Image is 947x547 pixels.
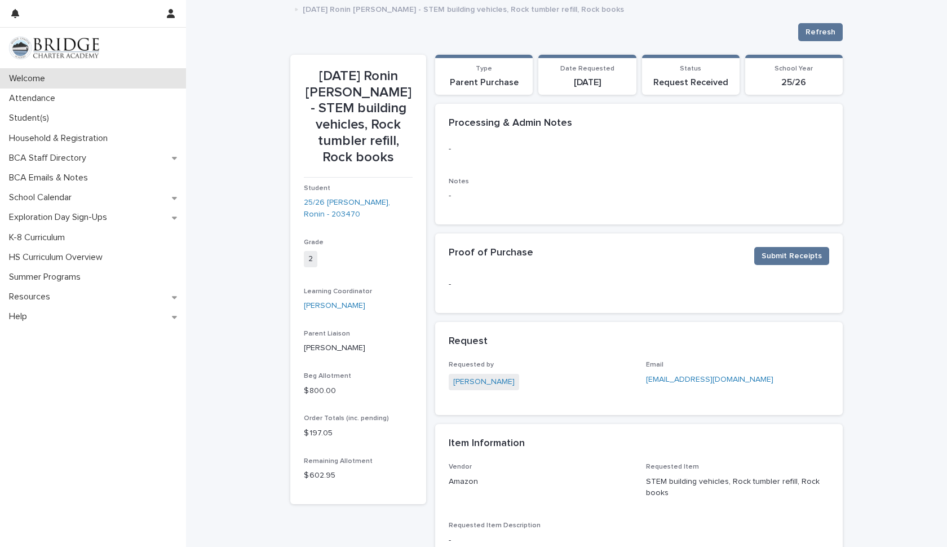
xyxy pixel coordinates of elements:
p: 25/26 [752,77,836,88]
button: Refresh [798,23,843,41]
h2: Request [449,336,488,348]
p: K-8 Curriculum [5,232,74,243]
p: HS Curriculum Overview [5,252,112,263]
span: Refresh [806,27,835,38]
span: Order Totals (inc. pending) [304,415,389,422]
span: Grade [304,239,324,246]
p: $ 800.00 [304,385,413,397]
h2: Processing & Admin Notes [449,117,572,130]
p: $ 197.05 [304,427,413,439]
span: School Year [775,65,813,72]
p: Welcome [5,73,54,84]
span: Date Requested [560,65,614,72]
span: Status [680,65,701,72]
span: Vendor [449,464,472,470]
p: [DATE] Ronin [PERSON_NAME] - STEM building vehicles, Rock tumbler refill, Rock books [304,68,413,166]
a: [EMAIL_ADDRESS][DOMAIN_NAME] [646,376,773,383]
p: Amazon [449,476,632,488]
p: - [449,535,829,546]
p: Household & Registration [5,133,117,144]
span: Requested Item Description [449,522,541,529]
p: BCA Staff Directory [5,153,95,164]
span: 2 [304,251,317,267]
button: Submit Receipts [754,247,829,265]
span: Remaining Allotment [304,458,373,465]
p: [DATE] [545,77,629,88]
p: Summer Programs [5,272,90,283]
a: [PERSON_NAME] [453,376,515,388]
h2: Item Information [449,438,525,450]
p: - [449,143,829,155]
p: $ 602.95 [304,470,413,482]
p: Help [5,311,36,322]
h2: Proof of Purchase [449,247,533,259]
p: [PERSON_NAME] [304,342,413,354]
a: [PERSON_NAME] [304,300,365,312]
span: Beg Allotment [304,373,351,380]
p: Exploration Day Sign-Ups [5,212,116,223]
p: [DATE] Ronin [PERSON_NAME] - STEM building vehicles, Rock tumbler refill, Rock books [303,2,624,15]
span: Submit Receipts [762,250,822,262]
p: Request Received [649,77,733,88]
p: Student(s) [5,113,58,123]
p: Attendance [5,93,64,104]
span: Type [476,65,492,72]
p: Resources [5,292,59,302]
span: Notes [449,178,469,185]
p: - [449,190,829,202]
span: Parent Liaison [304,330,350,337]
p: Parent Purchase [442,77,526,88]
span: Requested Item [646,464,699,470]
span: Learning Coordinator [304,288,372,295]
img: V1C1m3IdTEidaUdm9Hs0 [9,37,99,59]
span: Requested by [449,361,494,368]
p: School Calendar [5,192,81,203]
span: Email [646,361,663,368]
span: Student [304,185,330,192]
p: BCA Emails & Notes [5,173,97,183]
a: 25/26 [PERSON_NAME], Ronin - 203470 [304,197,413,220]
p: - [449,279,567,290]
p: STEM building vehicles, Rock tumbler refill, Rock books [646,476,830,500]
